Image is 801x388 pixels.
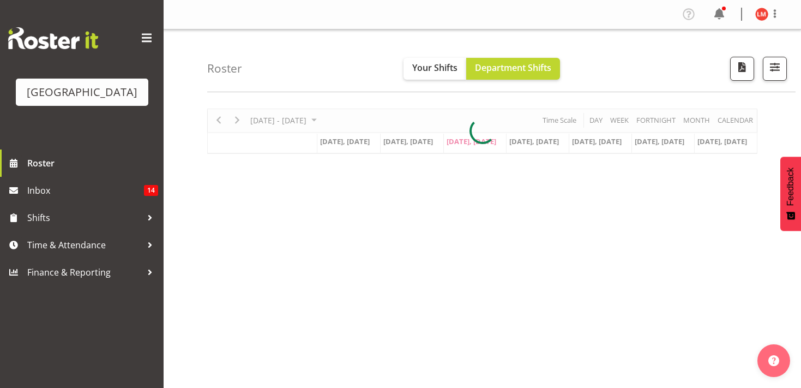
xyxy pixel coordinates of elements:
span: 14 [144,185,158,196]
button: Feedback - Show survey [780,157,801,231]
span: Roster [27,155,158,171]
span: Inbox [27,182,144,199]
span: Time & Attendance [27,237,142,253]
button: Your Shifts [403,58,466,80]
h4: Roster [207,62,242,75]
span: Shifts [27,210,142,226]
span: Department Shifts [475,62,551,74]
span: Feedback [786,168,796,206]
button: Filter Shifts [763,57,787,81]
img: laura-mcdowall11575.jpg [755,8,768,21]
img: help-xxl-2.png [768,355,779,366]
div: [GEOGRAPHIC_DATA] [27,84,137,100]
img: Rosterit website logo [8,27,98,49]
span: Your Shifts [412,62,457,74]
button: Department Shifts [466,58,560,80]
span: Finance & Reporting [27,264,142,280]
button: Download a PDF of the roster according to the set date range. [730,57,754,81]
